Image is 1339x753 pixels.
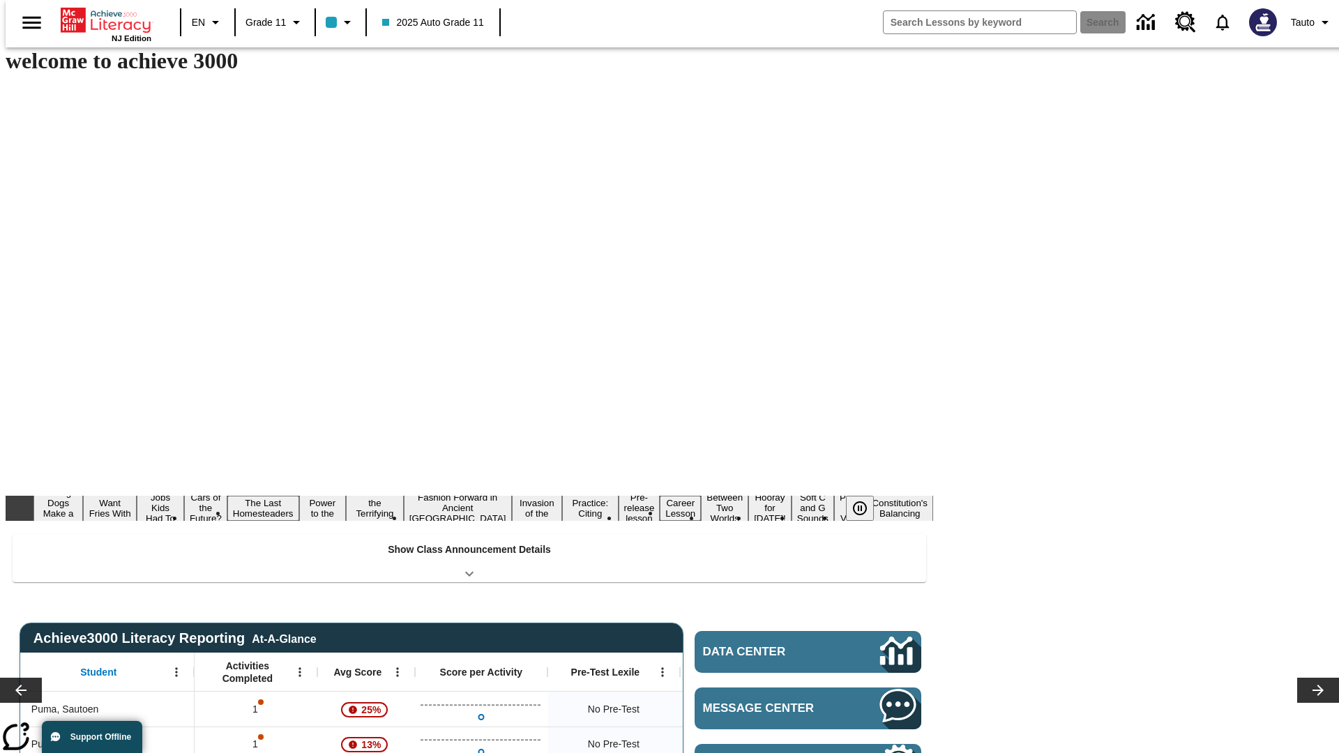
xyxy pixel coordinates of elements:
[137,480,184,536] button: Slide 3 Dirty Jobs Kids Had To Do
[884,11,1076,33] input: search field
[619,490,660,526] button: Slide 11 Pre-release lesson
[660,496,701,521] button: Slide 12 Career Lesson
[701,490,748,526] button: Slide 13 Between Two Worlds
[299,485,347,531] button: Slide 6 Solar Power to the People
[388,542,551,557] p: Show Class Announcement Details
[70,732,131,742] span: Support Offline
[289,662,310,683] button: Open Menu
[42,721,142,753] button: Support Offline
[695,631,921,673] a: Data Center
[33,630,317,646] span: Achieve3000 Literacy Reporting
[834,490,866,526] button: Slide 16 Point of View
[33,485,83,531] button: Slide 1 Diving Dogs Make a Splash
[6,48,933,74] h1: welcome to achieve 3000
[846,496,874,521] button: Pause
[792,490,834,526] button: Slide 15 Soft C and G Sounds
[1204,4,1241,40] a: Notifications
[512,485,563,531] button: Slide 9 The Invasion of the Free CD
[387,662,408,683] button: Open Menu
[184,490,227,526] button: Slide 4 Cars of the Future?
[1249,8,1277,36] img: Avatar
[1297,678,1339,703] button: Lesson carousel, Next
[1241,4,1285,40] button: Select a new avatar
[346,485,404,531] button: Slide 7 Attack of the Terrifying Tomatoes
[166,662,187,683] button: Open Menu
[695,687,921,729] a: Message Center
[1285,10,1339,35] button: Profile/Settings
[227,496,299,521] button: Slide 5 The Last Homesteaders
[61,5,151,43] div: Home
[6,11,204,24] body: Maximum 600 characters Press Escape to exit toolbar Press Alt + F10 to reach toolbar
[1128,3,1167,42] a: Data Center
[333,666,381,678] span: Avg Score
[192,15,205,30] span: EN
[61,6,151,34] a: Home
[562,485,619,531] button: Slide 10 Mixed Practice: Citing Evidence
[440,666,523,678] span: Score per Activity
[317,692,415,727] div: , 25%, Attention! This student's Average First Try Score of 25% is below 65%, Puma, Sautoen
[112,34,151,43] span: NJ Edition
[846,496,888,521] div: Pause
[588,702,640,717] span: No Pre-Test, Puma, Sautoen
[251,702,261,717] p: 1
[382,15,483,30] span: 2025 Auto Grade 11
[195,692,317,727] div: 1, One or more Activity scores may be invalid., Puma, Sautoen
[245,15,286,30] span: Grade 11
[240,10,310,35] button: Grade: Grade 11, Select a grade
[1167,3,1204,41] a: Resource Center, Will open in new tab
[83,485,137,531] button: Slide 2 Do You Want Fries With That?
[703,645,833,659] span: Data Center
[1291,15,1315,30] span: Tauto
[652,662,673,683] button: Open Menu
[703,701,838,715] span: Message Center
[571,666,640,678] span: Pre-Test Lexile
[31,702,99,717] span: Puma, Sautoen
[588,737,640,752] span: No Pre-Test, Puma, Sautoes
[356,697,386,722] span: 25%
[404,490,512,526] button: Slide 8 Fashion Forward in Ancient Rome
[80,666,116,678] span: Student
[748,490,792,526] button: Slide 14 Hooray for Constitution Day!
[251,737,261,752] p: 1
[252,630,316,646] div: At-A-Glance
[866,485,933,531] button: Slide 17 The Constitution's Balancing Act
[186,10,230,35] button: Language: EN, Select a language
[202,660,294,685] span: Activities Completed
[13,534,926,582] div: Show Class Announcement Details
[320,10,361,35] button: Class color is light blue. Change class color
[11,2,52,43] button: Open side menu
